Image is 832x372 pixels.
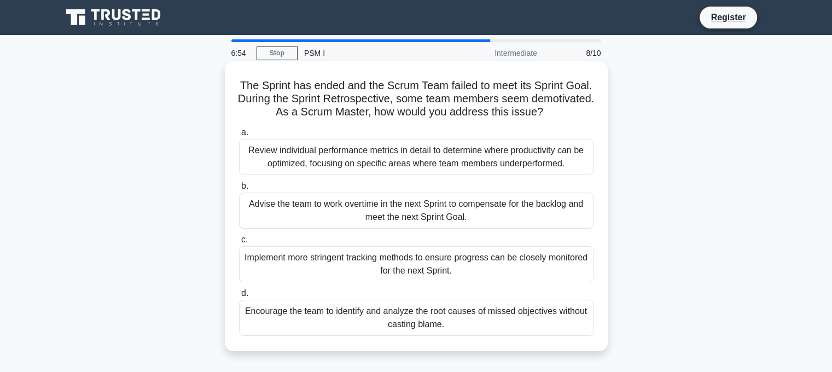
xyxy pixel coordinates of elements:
[298,42,448,64] div: PSM I
[241,127,248,137] span: a.
[239,300,594,336] div: Encourage the team to identify and analyze the root causes of missed objectives without casting b...
[448,42,544,64] div: Intermediate
[241,288,248,298] span: d.
[239,193,594,229] div: Advise the team to work overtime in the next Sprint to compensate for the backlog and meet the ne...
[241,235,248,244] span: c.
[704,10,752,24] a: Register
[544,42,608,64] div: 8/10
[239,246,594,282] div: Implement more stringent tracking methods to ensure progress can be closely monitored for the nex...
[241,181,248,190] span: b.
[225,42,257,64] div: 6:54
[238,79,595,119] h5: The Sprint has ended and the Scrum Team failed to meet its Sprint Goal. During the Sprint Retrosp...
[257,47,298,60] a: Stop
[239,139,594,175] div: Review individual performance metrics in detail to determine where productivity can be optimized,...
